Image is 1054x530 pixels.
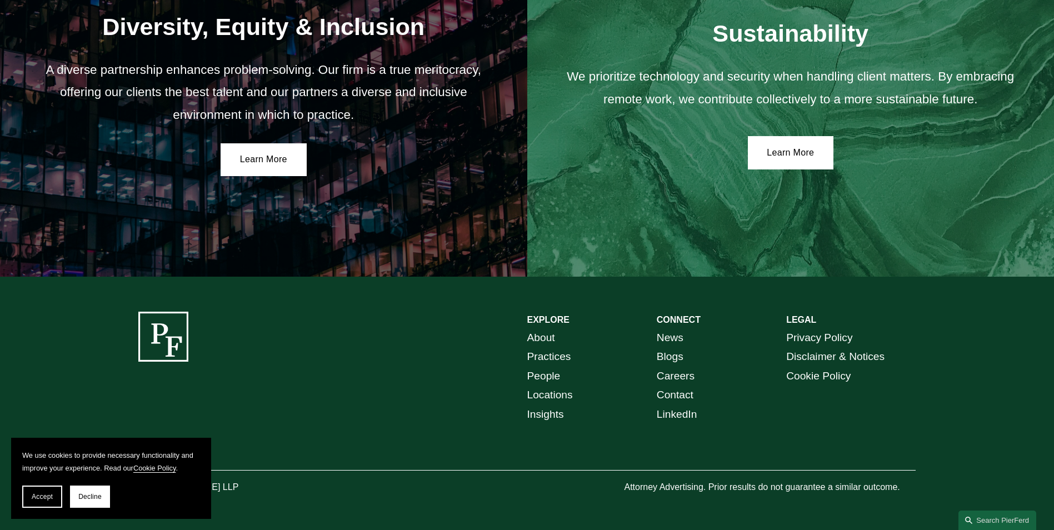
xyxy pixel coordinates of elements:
a: Blogs [657,347,683,367]
p: We use cookies to provide necessary functionality and improve your experience. Read our . [22,449,200,474]
strong: CONNECT [657,315,701,324]
a: Learn More [221,143,307,177]
p: We prioritize technology and security when handling client matters. By embracing remote work, we ... [558,66,1022,111]
a: Learn More [748,136,834,169]
strong: LEGAL [786,315,816,324]
a: News [657,328,683,348]
a: Disclaimer & Notices [786,347,885,367]
a: Cookie Policy [133,464,176,472]
section: Cookie banner [11,438,211,519]
a: Contact [657,386,693,405]
p: A diverse partnership enhances problem-solving. Our firm is a true meritocracy, offering our clie... [32,59,496,126]
a: Search this site [958,511,1036,530]
a: About [527,328,555,348]
a: LinkedIn [657,405,697,424]
p: © [PERSON_NAME] LLP [138,479,301,496]
a: People [527,367,561,386]
a: Careers [657,367,695,386]
a: Locations [527,386,573,405]
a: Practices [527,347,571,367]
a: Cookie Policy [786,367,851,386]
button: Accept [22,486,62,508]
a: Insights [527,405,564,424]
a: Privacy Policy [786,328,852,348]
p: Attorney Advertising. Prior results do not guarantee a similar outcome. [624,479,916,496]
strong: EXPLORE [527,315,570,324]
button: Decline [70,486,110,508]
h2: Sustainability [558,19,1022,48]
span: Decline [78,493,102,501]
h2: Diversity, Equity & Inclusion [32,12,496,41]
span: Accept [32,493,53,501]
